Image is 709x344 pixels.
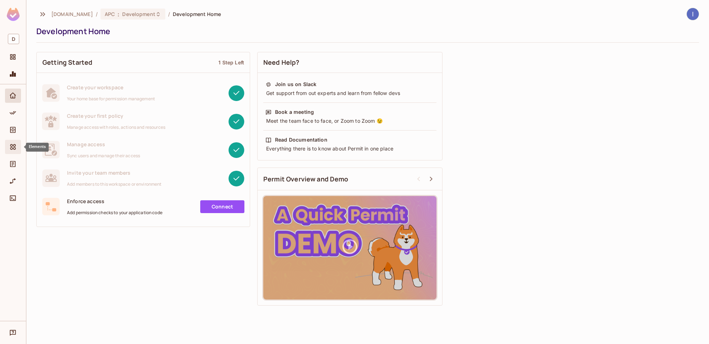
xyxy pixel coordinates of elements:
[263,175,348,184] span: Permit Overview and Demo
[275,109,314,116] div: Book a meeting
[265,90,434,97] div: Get support from out experts and learn from fellow devs
[5,191,21,205] div: Connect
[42,58,92,67] span: Getting Started
[200,200,244,213] a: Connect
[117,11,120,17] span: :
[265,145,434,152] div: Everything there is to know about Permit in one place
[275,81,316,88] div: Join us on Slack
[67,84,155,91] span: Create your workspace
[51,11,93,17] span: the active workspace
[5,326,21,340] div: Help & Updates
[218,59,244,66] div: 1 Step Left
[5,123,21,137] div: Directory
[275,136,327,143] div: Read Documentation
[67,198,162,205] span: Enforce access
[5,67,21,81] div: Monitoring
[67,169,162,176] span: Invite your team members
[5,140,21,154] div: Elements
[7,8,20,21] img: SReyMgAAAABJRU5ErkJggg==
[67,181,162,187] span: Add members to this workspace or environment
[173,11,221,17] span: Development Home
[67,96,155,102] span: Your home base for permission management
[8,34,19,44] span: D
[5,174,21,188] div: URL Mapping
[67,141,140,148] span: Manage access
[5,31,21,47] div: Workspace: deacero.com
[5,89,21,103] div: Home
[67,112,165,119] span: Create your first policy
[26,143,49,152] div: Elements
[67,210,162,216] span: Add permission checks to your application code
[5,50,21,64] div: Projects
[105,11,115,17] span: APC
[36,26,695,37] div: Development Home
[263,58,300,67] span: Need Help?
[67,125,165,130] span: Manage access with roles, actions and resources
[122,11,155,17] span: Development
[96,11,98,17] li: /
[5,106,21,120] div: Policy
[67,153,140,159] span: Sync users and manage their access
[5,157,21,171] div: Audit Log
[687,8,699,20] img: IVAN JEANCARLO TIRADO MORALES
[265,117,434,125] div: Meet the team face to face, or Zoom to Zoom 😉
[168,11,170,17] li: /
